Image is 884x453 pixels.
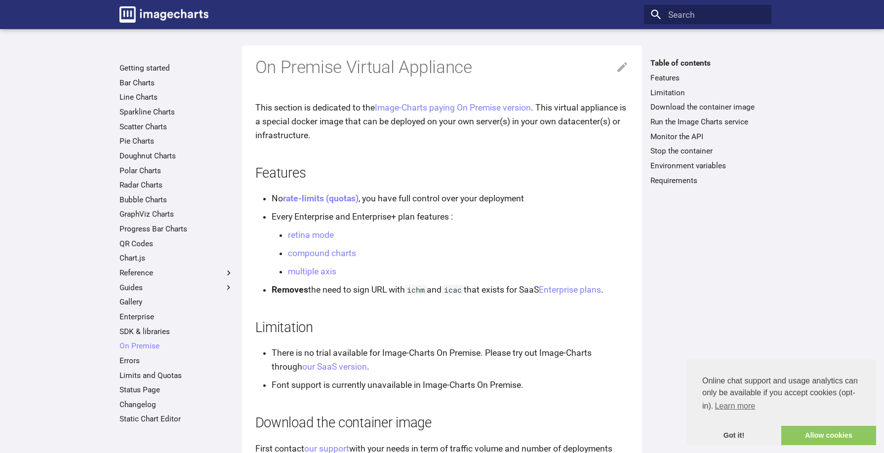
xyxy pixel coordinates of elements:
[539,285,601,295] a: Enterprise plans
[686,359,876,445] div: cookieconsent
[272,210,629,278] li: Every Enterprise and Enterprise+ plan features :
[375,103,531,113] a: Image-Charts paying On Premise version
[644,58,771,68] label: Table of contents
[120,414,234,424] a: Static Chart Editor
[120,312,234,322] a: Enterprise
[272,285,308,295] strong: Removes
[272,346,629,374] li: There is no trial available for Image-Charts On Premise. Please try out Image-Charts through .
[650,117,764,127] a: Run the Image Charts service
[272,378,629,392] li: Font support is currently unavailable in Image-Charts On Premise.
[686,426,781,446] a: dismiss cookie message
[120,385,234,395] a: Status Page
[120,268,234,278] label: Reference
[288,230,334,240] a: retina mode
[650,102,764,112] a: Download the container image
[120,136,234,146] a: Pie Charts
[702,375,860,414] span: Online chat support and usage analytics can only be available if you accept cookies (opt-in).
[120,253,234,263] a: Chart.js
[120,122,234,132] a: Scatter Charts
[442,285,464,295] code: icac
[120,92,234,102] a: Line Charts
[120,166,234,176] a: Polar Charts
[650,161,764,171] a: Environment variables
[120,371,234,380] a: Limits and Quotas
[255,101,629,142] p: This section is dedicated to the . This virtual appliance is a special docker image that can be d...
[120,297,234,307] a: Gallery
[255,56,629,79] h1: On Premise Virtual Appliance
[120,224,234,234] a: Progress Bar Charts
[120,63,234,73] a: Getting started
[120,6,208,23] img: logo
[272,283,629,297] li: the need to sign URL with and that exists for SaaS .
[255,414,629,433] h2: Download the container image
[115,2,213,27] a: Image-Charts documentation
[650,88,764,98] a: Limitation
[255,164,629,183] h2: Features
[713,399,757,414] a: learn more about cookies
[120,356,234,366] a: Errors
[781,426,876,446] a: allow cookies
[283,193,359,203] a: rate-limits (quotas)
[120,400,234,410] a: Changelog
[120,107,234,117] a: Sparkline Charts
[288,266,336,276] a: multiple axis
[120,78,234,88] a: Bar Charts
[255,318,629,338] h2: Limitation
[650,176,764,186] a: Requirements
[120,195,234,205] a: Bubble Charts
[644,5,771,25] input: Search
[650,146,764,156] a: Stop the container
[644,58,771,185] nav: Table of contents
[302,362,367,372] a: our SaaS version
[120,327,234,337] a: SDK & libraries
[120,151,234,161] a: Doughnut Charts
[120,341,234,351] a: On Premise
[405,285,427,295] code: ichm
[650,73,764,83] a: Features
[120,180,234,190] a: Radar Charts
[288,248,356,258] a: compound charts
[120,209,234,219] a: GraphViz Charts
[650,132,764,142] a: Monitor the API
[120,239,234,249] a: QR Codes
[120,283,234,293] label: Guides
[272,191,629,205] li: No , you have full control over your deployment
